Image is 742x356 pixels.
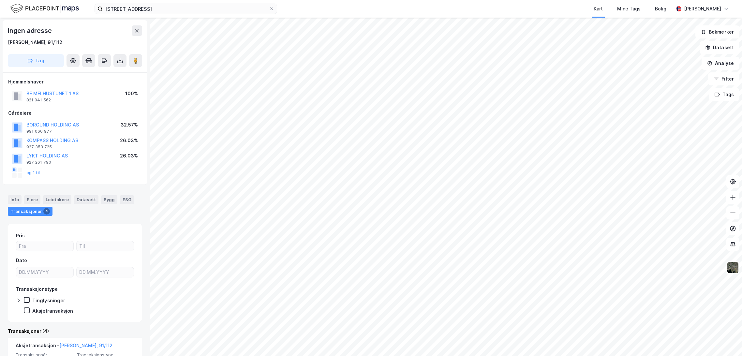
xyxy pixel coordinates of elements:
[24,195,40,204] div: Eiere
[125,90,138,97] div: 100%
[43,208,50,215] div: 4
[10,3,79,14] img: logo.f888ab2527a4732fd821a326f86c7f29.svg
[684,5,721,13] div: [PERSON_NAME]
[26,160,51,165] div: 927 261 790
[74,195,98,204] div: Datasett
[708,72,739,85] button: Filter
[26,129,52,134] div: 991 066 977
[8,25,53,36] div: Ingen adresse
[121,121,138,129] div: 32.57%
[709,325,742,356] div: Kontrollprogram for chat
[16,285,58,293] div: Transaksjonstype
[16,257,27,264] div: Dato
[59,343,112,348] a: [PERSON_NAME], 91/112
[8,207,52,216] div: Transaksjoner
[8,54,64,67] button: Tag
[26,144,52,150] div: 927 353 725
[26,97,51,103] div: 821 041 562
[77,267,134,277] input: DD.MM.YYYY
[727,261,739,274] img: 9k=
[32,308,73,314] div: Aksjetransaksjon
[709,325,742,356] iframe: Chat Widget
[43,195,71,204] div: Leietakere
[709,88,739,101] button: Tags
[120,137,138,144] div: 26.03%
[700,41,739,54] button: Datasett
[103,4,269,14] input: Søk på adresse, matrikkel, gårdeiere, leietakere eller personer
[8,195,22,204] div: Info
[695,25,739,38] button: Bokmerker
[594,5,603,13] div: Kart
[8,78,142,86] div: Hjemmelshaver
[16,232,25,240] div: Pris
[77,241,134,251] input: Til
[8,109,142,117] div: Gårdeiere
[16,241,73,251] input: Fra
[16,342,112,352] div: Aksjetransaksjon -
[8,327,142,335] div: Transaksjoner (4)
[702,57,739,70] button: Analyse
[32,297,65,304] div: Tinglysninger
[16,267,73,277] input: DD.MM.YYYY
[120,195,134,204] div: ESG
[655,5,666,13] div: Bolig
[101,195,117,204] div: Bygg
[120,152,138,160] div: 26.03%
[8,38,62,46] div: [PERSON_NAME], 91/112
[617,5,641,13] div: Mine Tags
